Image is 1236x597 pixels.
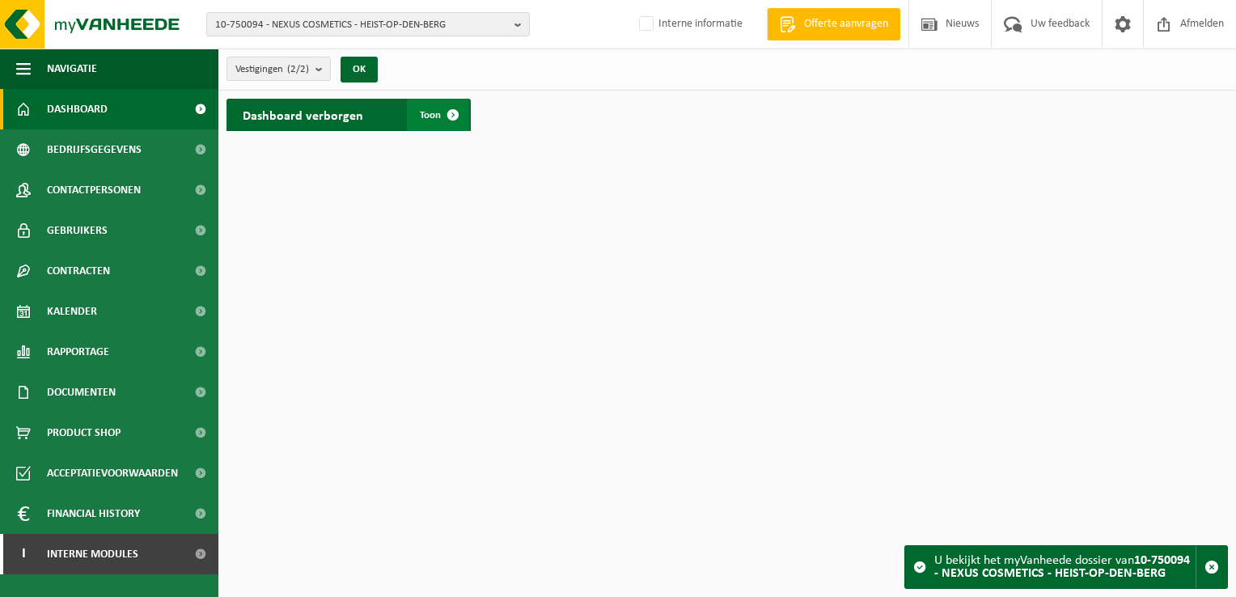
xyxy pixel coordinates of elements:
span: Interne modules [47,534,138,574]
span: 10-750094 - NEXUS COSMETICS - HEIST-OP-DEN-BERG [215,13,508,37]
button: OK [341,57,378,83]
count: (2/2) [287,64,309,74]
span: Documenten [47,372,116,413]
label: Interne informatie [636,12,743,36]
span: Vestigingen [235,57,309,82]
span: Gebruikers [47,210,108,251]
span: Contracten [47,251,110,291]
div: U bekijkt het myVanheede dossier van [934,546,1196,588]
span: Toon [420,110,441,121]
span: Acceptatievoorwaarden [47,453,178,493]
span: Product Shop [47,413,121,453]
span: Kalender [47,291,97,332]
span: Rapportage [47,332,109,372]
span: Contactpersonen [47,170,141,210]
span: Bedrijfsgegevens [47,129,142,170]
h2: Dashboard verborgen [226,99,379,130]
a: Offerte aanvragen [767,8,900,40]
button: 10-750094 - NEXUS COSMETICS - HEIST-OP-DEN-BERG [206,12,530,36]
span: Dashboard [47,89,108,129]
span: Financial History [47,493,140,534]
span: Offerte aanvragen [800,16,892,32]
button: Vestigingen(2/2) [226,57,331,81]
a: Toon [407,99,469,131]
strong: 10-750094 - NEXUS COSMETICS - HEIST-OP-DEN-BERG [934,554,1190,580]
span: I [16,534,31,574]
span: Navigatie [47,49,97,89]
